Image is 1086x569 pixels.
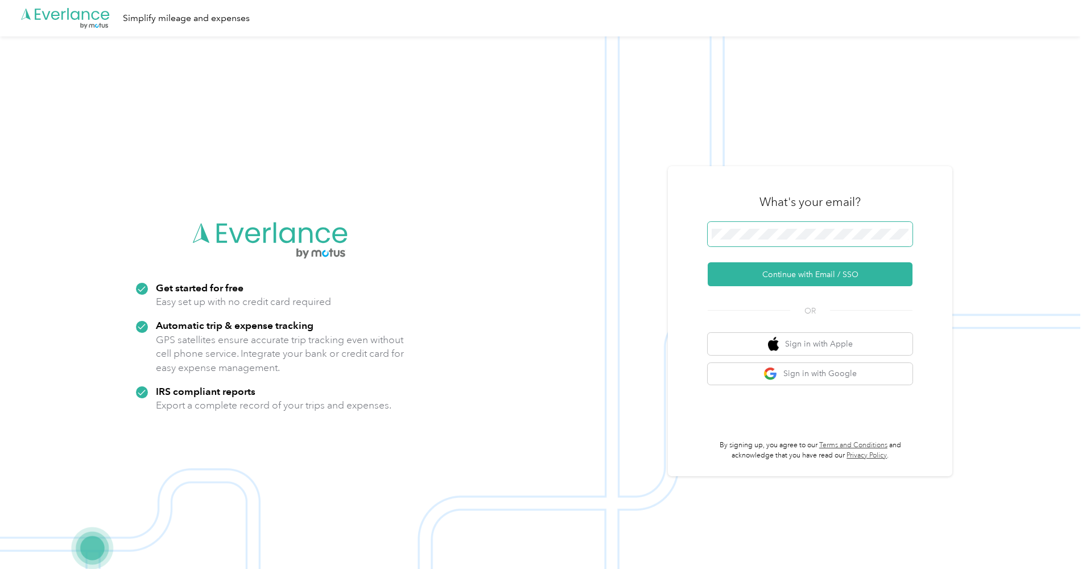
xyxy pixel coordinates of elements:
[763,367,778,381] img: google logo
[790,305,830,317] span: OR
[708,262,912,286] button: Continue with Email / SSO
[156,333,404,375] p: GPS satellites ensure accurate trip tracking even without cell phone service. Integrate your bank...
[156,295,331,309] p: Easy set up with no credit card required
[846,451,887,460] a: Privacy Policy
[759,194,861,210] h3: What's your email?
[819,441,887,450] a: Terms and Conditions
[768,337,779,351] img: apple logo
[156,282,243,294] strong: Get started for free
[156,398,391,413] p: Export a complete record of your trips and expenses.
[156,385,255,397] strong: IRS compliant reports
[156,319,313,331] strong: Automatic trip & expense tracking
[708,333,912,355] button: apple logoSign in with Apple
[708,440,912,460] p: By signing up, you agree to our and acknowledge that you have read our .
[123,11,250,26] div: Simplify mileage and expenses
[708,363,912,385] button: google logoSign in with Google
